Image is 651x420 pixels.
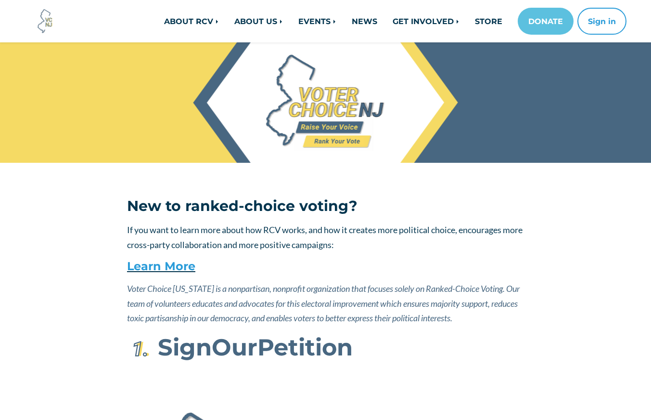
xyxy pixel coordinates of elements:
a: ABOUT US [227,12,291,31]
h3: New to ranked-choice voting? [127,197,524,215]
nav: Main navigation [120,8,626,35]
em: Voter Choice [US_STATE] is a nonpartisan, nonprofit organization that focuses solely on Ranked-Ch... [127,283,520,323]
a: NEWS [344,12,385,31]
a: ABOUT RCV [156,12,227,31]
img: Voter Choice NJ [32,8,58,34]
strong: Sign Petition [158,333,353,361]
button: Sign in or sign up [577,8,626,35]
span: Our [212,333,257,361]
a: DONATE [518,8,574,35]
a: GET INVOLVED [385,12,467,31]
img: First [127,337,151,361]
a: STORE [467,12,510,31]
p: If you want to learn more about how RCV works, and how it creates more political choice, encourag... [127,223,524,252]
a: Learn More [127,259,195,273]
a: EVENTS [291,12,344,31]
